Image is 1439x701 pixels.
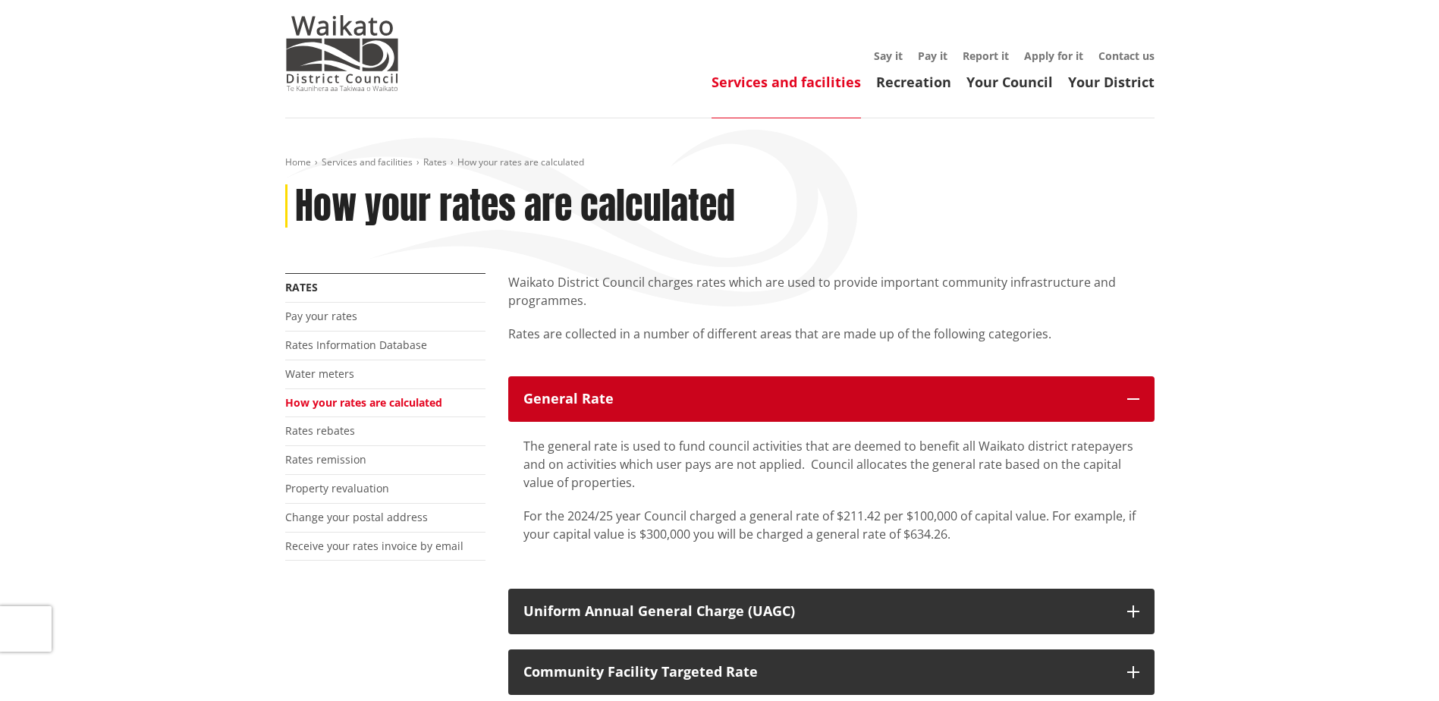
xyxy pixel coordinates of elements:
button: General Rate [508,376,1155,422]
p: For the 2024/25 year Council charged a general rate of $211.42 per $100,000 of capital value. For... [523,507,1139,543]
button: Community Facility Targeted Rate [508,649,1155,695]
a: Services and facilities [322,156,413,168]
img: Waikato District Council - Te Kaunihera aa Takiwaa o Waikato [285,15,399,91]
a: Recreation [876,73,951,91]
button: Uniform Annual General Charge (UAGC) [508,589,1155,634]
a: How your rates are calculated [285,395,442,410]
a: Rates [285,280,318,294]
a: Home [285,156,311,168]
a: Contact us [1098,49,1155,63]
a: Property revaluation [285,481,389,495]
span: How your rates are calculated [457,156,584,168]
p: The general rate is used to fund council activities that are deemed to benefit all Waikato distri... [523,437,1139,492]
a: Rates [423,156,447,168]
a: Pay your rates [285,309,357,323]
a: Change your postal address [285,510,428,524]
nav: breadcrumb [285,156,1155,169]
h1: How your rates are calculated [295,184,735,228]
a: Services and facilities [712,73,861,91]
a: Pay it [918,49,947,63]
a: Your Council [966,73,1053,91]
a: Your District [1068,73,1155,91]
a: Apply for it [1024,49,1083,63]
a: Rates Information Database [285,338,427,352]
iframe: Messenger Launcher [1369,637,1424,692]
a: Receive your rates invoice by email [285,539,463,553]
a: Rates remission [285,452,366,467]
div: General Rate [523,391,1112,407]
div: Community Facility Targeted Rate [523,665,1112,680]
p: Rates are collected in a number of different areas that are made up of the following categories. [508,325,1155,361]
p: Waikato District Council charges rates which are used to provide important community infrastructu... [508,273,1155,310]
a: Water meters [285,366,354,381]
a: Report it [963,49,1009,63]
a: Rates rebates [285,423,355,438]
div: Uniform Annual General Charge (UAGC) [523,604,1112,619]
a: Say it [874,49,903,63]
